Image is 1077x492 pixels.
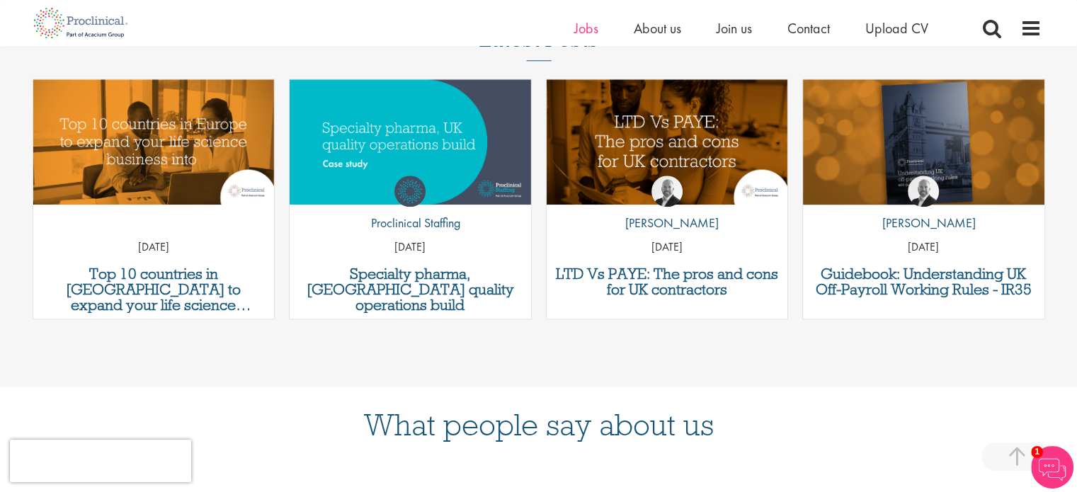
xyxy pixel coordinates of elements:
img: Chatbot [1031,446,1073,488]
a: Specialty pharma, [GEOGRAPHIC_DATA] quality operations build [297,266,524,313]
p: [PERSON_NAME] [615,214,719,232]
a: Link to a post [33,79,275,205]
a: Jobs [574,19,598,38]
img: LTD Vs PAYE pros and cons for UK contractors [547,79,788,205]
p: [PERSON_NAME] [872,214,976,232]
span: 1 [1031,446,1043,458]
img: Sean Moran [651,176,683,207]
a: About us [634,19,681,38]
a: Top 10 countries in [GEOGRAPHIC_DATA] to expand your life science business into [40,266,268,313]
p: [DATE] [547,239,788,256]
img: Top 10 countries in Europe for life science companies [33,79,275,205]
p: [DATE] [803,239,1044,256]
img: Sean Moran [908,176,939,207]
a: Link to a post [803,79,1044,205]
iframe: reCAPTCHA [10,440,191,482]
img: Understanding IR35 2020 - Guidebook Life Sciences [803,79,1044,207]
p: [DATE] [33,239,275,256]
a: Contact [787,19,830,38]
p: Proclinical Staffing [360,214,460,232]
a: Sean Moran [PERSON_NAME] [615,176,719,239]
a: Upload CV [865,19,928,38]
a: Link to a post [547,79,788,205]
p: [DATE] [290,239,531,256]
a: Proclinical Staffing Proclinical Staffing [360,176,460,239]
a: LTD Vs PAYE: The pros and cons for UK contractors [554,266,781,297]
a: Sean Moran [PERSON_NAME] [872,176,976,239]
a: Link to a post [290,79,531,205]
img: Proclinical Staffing [394,176,426,207]
a: Guidebook: Understanding UK Off-Payroll Working Rules - IR35 [810,266,1037,297]
a: Join us [717,19,752,38]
